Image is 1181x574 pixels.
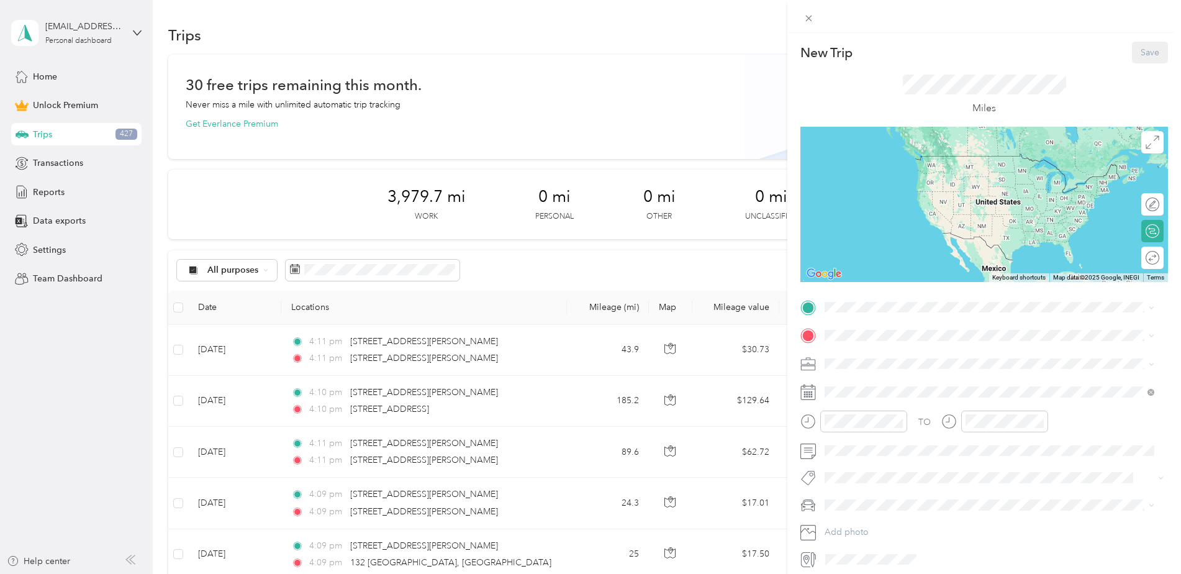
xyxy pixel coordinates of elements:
img: Google [803,266,844,282]
button: Keyboard shortcuts [992,273,1046,282]
iframe: Everlance-gr Chat Button Frame [1111,504,1181,574]
span: Map data ©2025 Google, INEGI [1053,274,1139,281]
a: Open this area in Google Maps (opens a new window) [803,266,844,282]
div: TO [918,416,931,429]
p: Miles [972,101,996,116]
button: Add photo [820,524,1168,541]
p: New Trip [800,44,853,61]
